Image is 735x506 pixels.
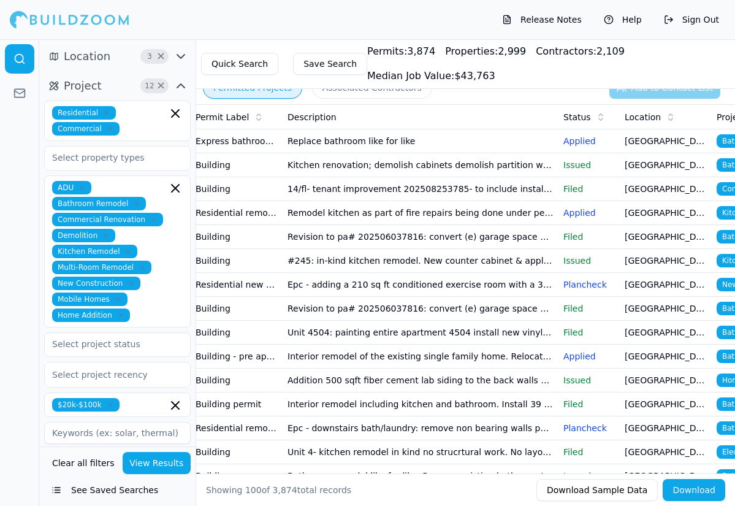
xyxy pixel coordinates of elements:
[283,297,558,321] td: Revision to pa# 202506037816: convert (e) garage space on 1/f to living space with a new laundry ...
[598,10,648,29] button: Help
[620,153,712,177] td: [GEOGRAPHIC_DATA], [GEOGRAPHIC_DATA]
[191,393,283,416] td: Building permit
[191,153,283,177] td: Building
[283,153,558,177] td: Kitchen renovation; demolish cabinets demolish partition wall. Replace cabinets with new layout a...
[64,48,110,65] span: Location
[45,333,175,355] input: Select project status
[563,255,615,267] p: Issued
[191,129,283,153] td: Express bathroom like-for-like remodel permit - residential
[191,369,283,393] td: Building
[143,80,156,92] span: 12
[620,201,712,225] td: [GEOGRAPHIC_DATA], [GEOGRAPHIC_DATA]
[201,53,278,75] button: Quick Search
[52,398,120,412] span: $20k-$100k
[283,201,558,225] td: Remodel kitchen as part of fire repairs being done under permit #bl-res-2024-00262
[620,440,712,464] td: [GEOGRAPHIC_DATA], [GEOGRAPHIC_DATA]
[620,129,712,153] td: [GEOGRAPHIC_DATA], [GEOGRAPHIC_DATA]
[367,69,495,83] div: $ 43,763
[620,345,712,369] td: [GEOGRAPHIC_DATA], [GEOGRAPHIC_DATA]
[283,369,558,393] td: Addition 500 sqft fiber cement lab siding to the back walls over the existing wood siding. No tea...
[658,10,725,29] button: Sign Out
[563,374,615,386] p: Issued
[191,297,283,321] td: Building
[620,369,712,393] td: [GEOGRAPHIC_DATA], [GEOGRAPHIC_DATA]
[191,416,283,440] td: Residential remodel
[563,159,615,171] p: Issued
[445,45,498,57] span: Properties:
[283,321,558,345] td: Unit 4504: painting entire apartment 4504 install new vinyl floor remove e) bathroom tub in restr...
[52,309,130,322] span: Home Addition
[563,350,615,362] p: Applied
[620,416,712,440] td: [GEOGRAPHIC_DATA], [GEOGRAPHIC_DATA]
[191,225,283,249] td: Building
[52,277,140,290] span: New Construction
[44,422,191,444] input: Keywords (ex: solar, thermal)
[52,106,116,120] span: Residential
[191,201,283,225] td: Residential remodel/repair/maintenance
[191,440,283,464] td: Building
[283,225,558,249] td: Revision to pa# 202506037816: convert (e) garage space on 1/f to living space with a new laundry ...
[283,177,558,201] td: 14/fl- tenant improvement 202508253785- to include instal (n) exhaust fan air distribution and du...
[367,45,407,57] span: Permits:
[206,484,351,496] div: Showing of total records
[620,177,712,201] td: [GEOGRAPHIC_DATA], [GEOGRAPHIC_DATA]
[620,297,712,321] td: [GEOGRAPHIC_DATA], [GEOGRAPHIC_DATA]
[191,345,283,369] td: Building - pre application
[563,183,615,195] p: Filed
[563,302,615,315] p: Filed
[625,111,661,123] span: Location
[283,440,558,464] td: Unit 4- kitchen remodel in kind no strucrtural work. No layout change repalce cabinets countertop...
[52,181,91,194] span: ADU
[52,229,115,242] span: Demolition
[143,50,156,63] span: 3
[273,485,297,495] span: 3,874
[563,470,615,482] p: Issued
[288,111,337,123] span: Description
[620,321,712,345] td: [GEOGRAPHIC_DATA], [GEOGRAPHIC_DATA]
[156,83,166,89] span: Clear Project filters
[367,44,435,59] div: 3,874
[64,77,102,94] span: Project
[620,273,712,297] td: [GEOGRAPHIC_DATA], [GEOGRAPHIC_DATA]
[191,273,283,297] td: Residential new building
[293,53,367,75] button: Save Search
[536,479,658,501] button: Download Sample Data
[283,416,558,440] td: Epc - downstairs bath/laundry: remove non bearing walls per engineer letter. Remove & replace exh...
[191,249,283,273] td: Building
[620,249,712,273] td: [GEOGRAPHIC_DATA], [GEOGRAPHIC_DATA]
[445,44,526,59] div: 2,999
[563,446,615,458] p: Filed
[563,326,615,339] p: Filed
[563,278,615,291] p: Plancheck
[283,249,558,273] td: #245: in-kind kitchen remodel. New counter cabinet & appliance
[663,479,725,501] button: Download
[196,111,249,123] span: Permit Label
[563,422,615,434] p: Plancheck
[496,10,588,29] button: Release Notes
[44,479,191,501] button: See Saved Searches
[620,393,712,416] td: [GEOGRAPHIC_DATA], [GEOGRAPHIC_DATA]
[156,53,166,59] span: Clear Location filters
[367,70,454,82] span: Median Job Value:
[283,129,558,153] td: Replace bathroom like for like
[52,293,128,306] span: Mobile Homes
[49,452,118,474] button: Clear all filters
[563,111,591,123] span: Status
[283,464,558,488] td: Bathroom remodel like for like. Remove existing bathroom tub in restroom install new tub. Toilet ...
[283,393,558,416] td: Interior remodel including kitchen and bathroom. Install 39 ceiling lights replace 2 exterior lig...
[536,44,625,59] div: 2,109
[245,485,262,495] span: 100
[52,197,146,210] span: Bathroom Remodel
[44,76,191,96] button: Project12Clear Project filters
[52,261,151,274] span: Multi-Room Remodel
[191,321,283,345] td: Building
[52,122,120,136] span: Commercial
[283,345,558,369] td: Interior remodel of the existing single family home. Relocation of the master bathroom & new fixt...
[191,464,283,488] td: Building
[620,225,712,249] td: [GEOGRAPHIC_DATA], [GEOGRAPHIC_DATA]
[45,147,175,169] input: Select property types
[620,464,712,488] td: [GEOGRAPHIC_DATA], [GEOGRAPHIC_DATA]
[283,273,558,297] td: Epc - adding a 210 sq ft conditioned exercise room with a 38 sq ft breeze way
[536,45,596,57] span: Contractors:
[563,207,615,219] p: Applied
